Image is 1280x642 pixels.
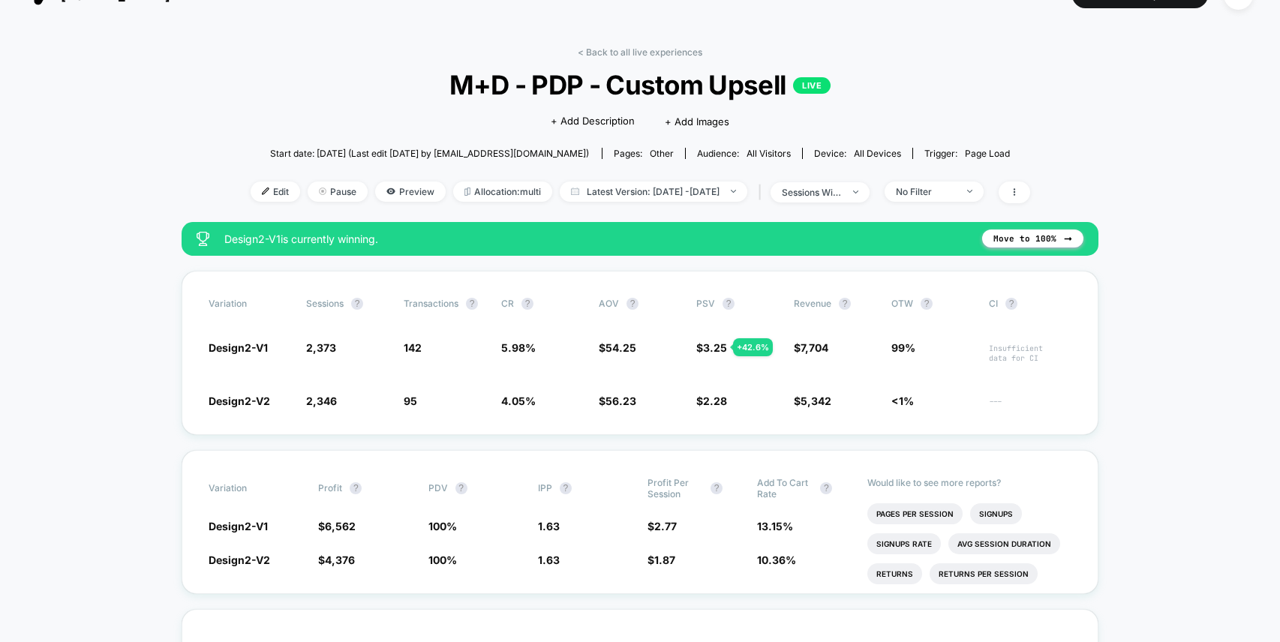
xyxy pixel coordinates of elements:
[428,520,457,532] span: 100 %
[989,343,1071,363] span: Insufficient data for CI
[209,394,270,407] span: Design2-V2
[731,190,736,193] img: end
[262,187,269,195] img: edit
[839,298,851,310] button: ?
[982,229,1083,247] button: Move to 100%
[289,69,990,100] span: M+D - PDP - Custom Upsell
[428,553,457,566] span: 100 %
[538,553,560,566] span: 1.63
[538,482,552,493] span: IPP
[703,341,727,354] span: 3.25
[1005,298,1017,310] button: ?
[854,148,901,159] span: all devices
[891,341,915,354] span: 99%
[696,298,715,309] span: PSV
[501,298,514,309] span: CR
[794,394,831,407] span: $
[270,148,589,159] span: Start date: [DATE] (Last edit [DATE] by [EMAIL_ADDRESS][DOMAIN_NAME])
[209,520,268,532] span: Design2-V1
[306,394,337,407] span: 2,346
[654,553,675,566] span: 1.87
[697,148,791,159] div: Audience:
[867,533,941,554] li: Signups Rate
[466,298,478,310] button: ?
[650,148,674,159] span: other
[605,341,636,354] span: 54.25
[853,190,858,193] img: end
[501,394,536,407] span: 4.05 %
[453,181,552,202] span: Allocation: multi
[599,394,636,407] span: $
[350,482,362,494] button: ?
[560,482,572,494] button: ?
[560,181,747,202] span: Latest Version: [DATE] - [DATE]
[820,482,832,494] button: ?
[648,520,677,532] span: $
[891,394,914,407] span: <1%
[965,148,1010,159] span: Page Load
[794,298,831,309] span: Revenue
[703,394,727,407] span: 2.28
[209,298,291,310] span: Variation
[782,187,842,198] div: sessions with impression
[626,298,638,310] button: ?
[924,148,1010,159] div: Trigger:
[896,186,956,197] div: No Filter
[930,563,1038,584] li: Returns Per Session
[648,477,703,499] span: Profit Per Session
[696,341,727,354] span: $
[921,298,933,310] button: ?
[801,394,831,407] span: 5,342
[711,482,723,494] button: ?
[648,553,675,566] span: $
[654,520,677,532] span: 2.77
[251,181,300,202] span: Edit
[757,477,813,499] span: Add To Cart Rate
[306,341,336,354] span: 2,373
[696,394,727,407] span: $
[325,520,356,532] span: 6,562
[599,341,636,354] span: $
[521,298,533,310] button: ?
[757,553,796,566] span: 10.36 %
[209,341,268,354] span: Design2-V1
[318,553,355,566] span: $
[867,563,922,584] li: Returns
[306,298,344,309] span: Sessions
[464,187,470,196] img: rebalance
[538,520,560,532] span: 1.63
[325,553,355,566] span: 4,376
[605,394,636,407] span: 56.23
[794,341,828,354] span: $
[733,338,773,356] div: + 42.6 %
[891,298,974,310] span: OTW
[867,503,963,524] li: Pages Per Session
[757,520,793,532] span: 13.15 %
[455,482,467,494] button: ?
[970,503,1022,524] li: Signups
[948,533,1060,554] li: Avg Session Duration
[967,190,972,193] img: end
[351,298,363,310] button: ?
[989,397,1071,408] span: ---
[599,298,619,309] span: AOV
[578,46,702,58] a: < Back to all live experiences
[571,187,579,195] img: calendar
[723,298,735,310] button: ?
[755,181,771,203] span: |
[614,148,674,159] div: Pages:
[989,298,1071,310] span: CI
[404,341,422,354] span: 142
[665,115,729,127] span: + Add Images
[308,181,368,202] span: Pause
[501,341,536,354] span: 5.98 %
[224,232,967,245] span: Design2-V1 is currently winning.
[318,520,356,532] span: $
[209,477,291,499] span: Variation
[793,77,831,94] p: LIVE
[209,553,270,566] span: Design2-V2
[801,341,828,354] span: 7,704
[197,232,209,246] img: success_star
[802,148,912,159] span: Device:
[428,482,448,493] span: PDV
